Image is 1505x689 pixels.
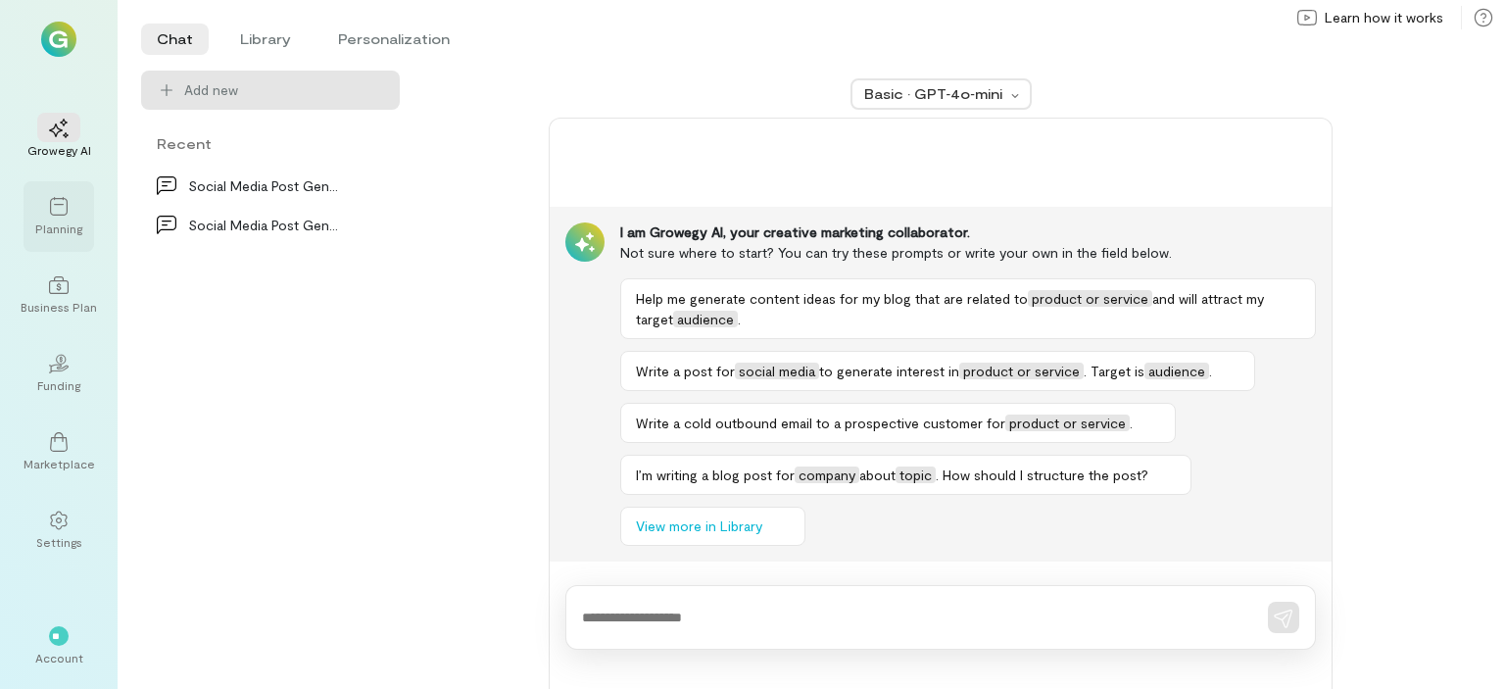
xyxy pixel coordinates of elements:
div: Marketplace [24,456,95,471]
a: Business Plan [24,260,94,330]
span: to generate interest in [819,363,959,379]
div: Account [35,650,83,665]
div: Basic · GPT‑4o‑mini [864,84,1005,104]
span: company [795,467,859,483]
div: Not sure where to start? You can try these prompts or write your own in the field below. [620,242,1316,263]
span: topic [896,467,936,483]
a: Growegy AI [24,103,94,173]
span: . [738,311,741,327]
div: Social Media Post Generation [188,215,341,235]
div: Business Plan [21,299,97,315]
a: Funding [24,338,94,409]
span: . [1130,415,1133,431]
button: View more in Library [620,507,805,546]
button: Write a post forsocial mediato generate interest inproduct or service. Target isaudience. [620,351,1255,391]
span: product or service [1005,415,1130,431]
span: about [859,467,896,483]
li: Chat [141,24,209,55]
a: Planning [24,181,94,252]
span: . [1209,363,1212,379]
button: I’m writing a blog post forcompanyabouttopic. How should I structure the post? [620,455,1191,495]
div: I am Growegy AI, your creative marketing collaborator. [620,222,1316,242]
span: Learn how it works [1325,8,1443,27]
span: product or service [1028,290,1152,307]
span: . How should I structure the post? [936,467,1148,483]
button: Write a cold outbound email to a prospective customer forproduct or service. [620,403,1176,443]
span: View more in Library [636,517,762,536]
a: Settings [24,495,94,566]
span: product or service [959,363,1084,379]
span: Write a cold outbound email to a prospective customer for [636,415,1005,431]
div: Funding [37,377,80,393]
div: Social Media Post Generation [188,175,341,196]
span: Add new [184,80,384,100]
span: . Target is [1084,363,1144,379]
span: audience [1144,363,1209,379]
button: Help me generate content ideas for my blog that are related toproduct or serviceand will attract ... [620,278,1316,339]
span: audience [673,311,738,327]
span: Help me generate content ideas for my blog that are related to [636,290,1028,307]
span: I’m writing a blog post for [636,467,795,483]
div: Recent [141,133,400,154]
div: Settings [36,534,82,550]
li: Library [224,24,307,55]
div: Growegy AI [27,142,91,158]
div: Planning [35,221,82,236]
li: Personalization [322,24,465,55]
span: social media [735,363,819,379]
a: Marketplace [24,417,94,487]
span: Write a post for [636,363,735,379]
